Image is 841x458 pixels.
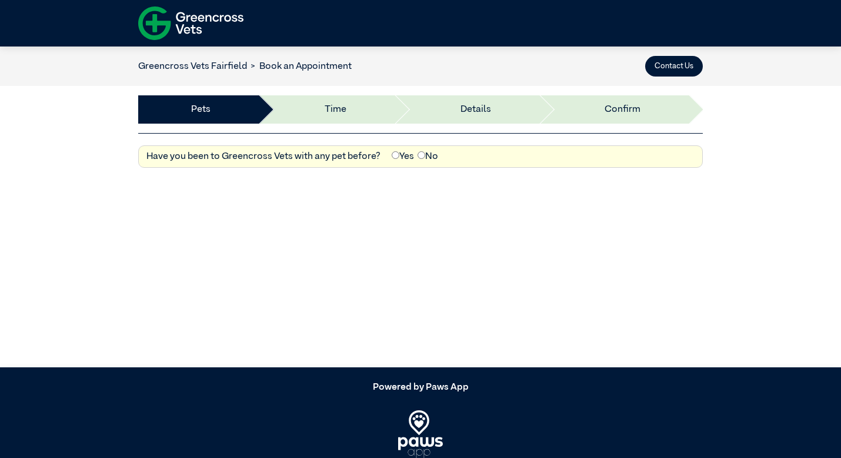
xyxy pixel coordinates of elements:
[146,150,381,164] label: Have you been to Greencross Vets with any pet before?
[645,56,703,77] button: Contact Us
[398,410,443,457] img: PawsApp
[191,102,211,117] a: Pets
[392,151,399,159] input: Yes
[138,382,703,393] h5: Powered by Paws App
[392,150,414,164] label: Yes
[418,151,425,159] input: No
[138,3,243,44] img: f-logo
[418,150,438,164] label: No
[138,62,247,71] a: Greencross Vets Fairfield
[247,59,352,74] li: Book an Appointment
[138,59,352,74] nav: breadcrumb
